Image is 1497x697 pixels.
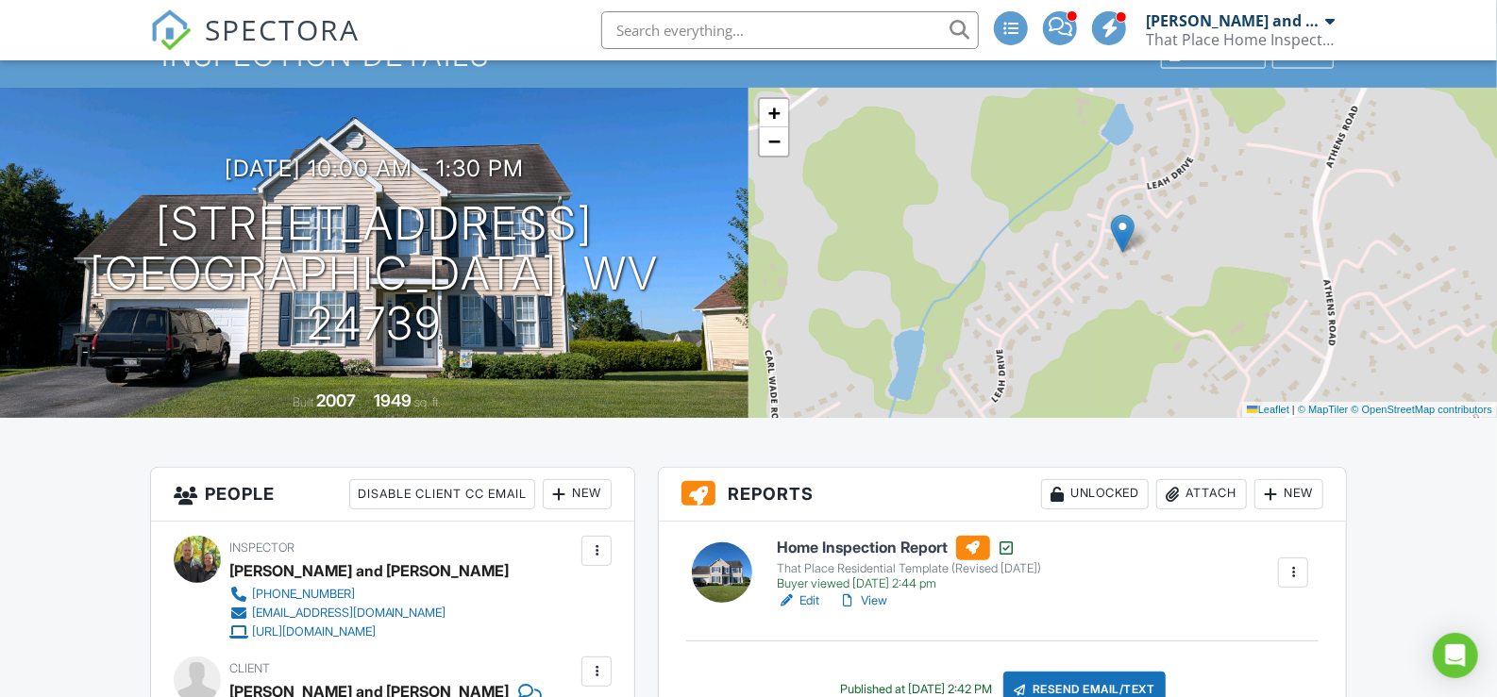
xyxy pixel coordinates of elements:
h3: [DATE] 10:00 am - 1:30 pm [225,156,524,181]
h6: Home Inspection Report [778,536,1042,560]
h3: Reports [659,468,1346,522]
div: [PERSON_NAME] and [PERSON_NAME] [229,556,510,585]
a: Home Inspection Report That Place Residential Template (Revised [DATE]) Buyer viewed [DATE] 2:44 pm [778,536,1042,592]
img: The Best Home Inspection Software - Spectora [150,9,192,51]
div: That Place Residential Template (Revised [DATE]) [778,561,1042,576]
div: New [543,479,612,509]
span: Inspector [229,540,294,555]
div: Buyer viewed [DATE] 2:44 pm [778,576,1042,591]
span: − [768,129,781,153]
a: Zoom out [760,127,788,156]
a: [EMAIL_ADDRESS][DOMAIN_NAME] [229,604,495,622]
a: © OpenStreetMap contributors [1352,404,1492,415]
h1: Inspection Details [161,39,1335,72]
div: 2007 [316,390,356,410]
a: [URL][DOMAIN_NAME] [229,622,495,641]
input: Search everything... [601,11,979,49]
a: View [839,591,888,610]
div: Open Intercom Messenger [1433,633,1478,678]
div: That Place Home Inspections, LLC [1146,30,1335,49]
a: Zoom in [760,99,788,127]
span: sq. ft. [414,395,441,409]
span: | [1292,404,1295,415]
div: Published at [DATE] 2:42 PM [840,682,992,697]
span: SPECTORA [205,9,360,49]
a: © MapTiler [1298,404,1349,415]
div: [PHONE_NUMBER] [252,587,355,602]
div: 1949 [374,390,412,410]
div: Attach [1156,479,1247,509]
div: New [1254,479,1323,509]
a: Edit [778,591,820,610]
span: + [768,101,781,124]
span: Client [229,661,270,675]
span: Built [293,395,313,409]
img: Marker [1111,214,1135,253]
div: [URL][DOMAIN_NAME] [252,624,376,639]
div: [PERSON_NAME] and [PERSON_NAME] [1146,11,1320,30]
h3: People [151,468,635,522]
div: More [1272,43,1334,69]
div: Unlocked [1041,479,1149,509]
a: Client View [1159,47,1270,61]
div: Client View [1161,43,1266,69]
div: [EMAIL_ADDRESS][DOMAIN_NAME] [252,606,446,621]
a: [PHONE_NUMBER] [229,585,495,604]
a: SPECTORA [150,25,360,65]
div: Disable Client CC Email [349,479,535,509]
a: Leaflet [1247,404,1289,415]
h1: [STREET_ADDRESS] [GEOGRAPHIC_DATA], WV 24739 [30,199,718,348]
